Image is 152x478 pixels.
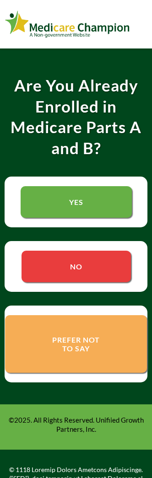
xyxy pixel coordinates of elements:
[69,198,83,206] span: YES
[5,9,130,40] img: Webinar
[51,335,101,353] span: PREFER NOT TO SAY
[14,75,138,116] strong: Are You Already Enrolled in
[11,117,141,157] strong: Medicare Parts A and B?
[70,262,82,271] span: NO
[22,251,131,282] a: NO
[21,186,132,218] a: YES
[5,416,147,434] p: ©2025. All Rights Reserved. Unifiied Growth Partners, Inc.
[5,315,147,373] a: PREFER NOT TO SAY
